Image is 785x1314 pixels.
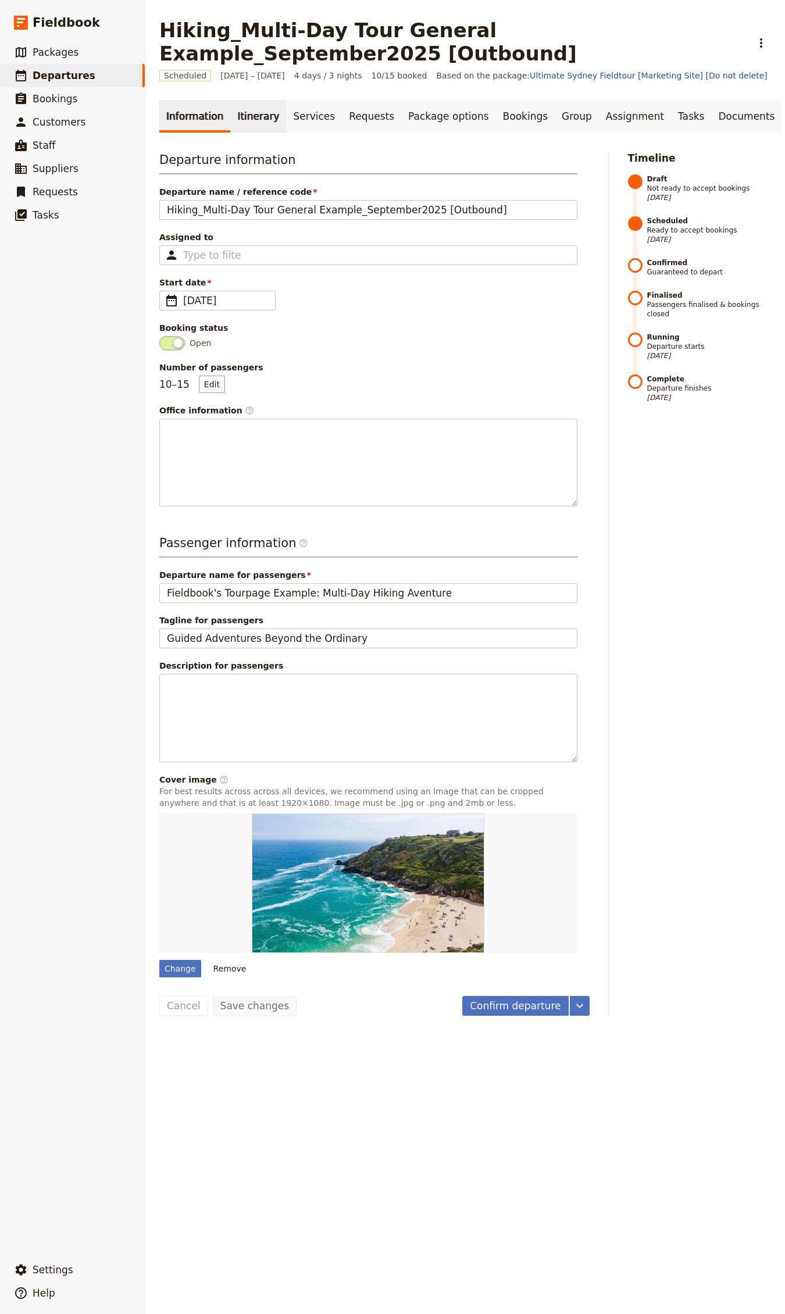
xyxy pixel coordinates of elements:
[647,193,772,202] span: [DATE]
[299,538,308,552] span: ​
[159,660,577,672] div: Description for passengers
[159,629,577,648] input: Tagline for passengers
[751,33,771,53] button: Actions
[372,70,427,81] span: 10/15 booked
[671,100,712,133] a: Tasks
[647,174,772,202] span: Not ready to accept bookings
[159,200,577,220] input: Departure name / reference code
[647,174,772,184] strong: Draft
[647,393,772,402] span: [DATE]
[599,100,671,133] a: Assignment
[159,322,577,334] div: Booking status
[711,100,782,133] a: Documents
[159,569,577,581] span: Departure name for passengers
[647,235,772,244] span: [DATE]
[647,216,772,226] strong: Scheduled
[245,406,254,415] span: ​
[208,960,252,977] button: Remove
[159,996,208,1016] button: Cancel
[287,100,342,133] a: Services
[436,70,767,81] span: Based on the package:
[33,93,77,105] span: Bookings
[159,231,577,243] span: Assigned to
[647,216,772,244] span: Ready to accept bookings
[219,775,229,784] span: ​
[647,291,772,300] strong: Finalised
[647,258,772,277] span: Guaranteed to depart
[159,19,744,65] h1: Hiking_Multi-Day Tour General Example_September2025 [Outbound]
[220,70,285,81] span: [DATE] – [DATE]
[159,70,211,81] span: Scheduled
[647,291,772,319] span: Passengers finalised & bookings closed
[159,405,577,416] div: Office information
[33,163,78,174] span: Suppliers
[647,333,772,360] span: Departure starts
[199,376,225,393] button: Number of passengers10–15
[647,374,772,402] span: Departure finishes
[555,100,599,133] a: Group
[33,116,85,128] span: Customers
[33,70,95,81] span: Departures
[299,538,308,548] span: ​
[252,813,484,953] img: https://d33jgr8dhgav85.cloudfront.net/66a8bb4ff7267173babd92c0/68ca353e4bf507b1585c9380?Expires=1...
[342,100,401,133] a: Requests
[647,333,772,342] strong: Running
[159,785,577,809] p: For best results across across all devices, we recommend using an image that can be cropped anywh...
[159,277,577,288] span: Start date
[401,100,495,133] a: Package options
[159,151,577,174] h3: Departure information
[159,960,201,977] div: Change
[647,258,772,267] strong: Confirmed
[159,362,577,373] span: Number of passengers
[165,294,179,308] span: ​
[462,996,568,1016] button: Confirm departure
[530,71,768,80] a: Ultimate Sydney Fieldtour [Marketing Site] [Do not delete]
[33,14,100,31] span: Fieldbook
[159,100,230,133] a: Information
[159,774,577,785] div: Cover image
[570,996,590,1016] button: More actions
[213,996,297,1016] button: Save changes
[190,337,211,349] span: Open
[628,151,772,165] h2: Timeline
[159,583,577,603] input: Departure name for passengers
[647,374,772,384] strong: Complete
[230,100,286,133] a: Itinerary
[496,100,555,133] a: Bookings
[294,70,362,81] span: 4 days / 3 nights
[159,376,225,393] p: 10 – 15
[33,140,56,151] span: Staff
[33,1264,73,1276] span: Settings
[33,47,78,58] span: Packages
[159,186,577,198] span: Departure name / reference code
[33,1287,55,1299] span: Help
[183,294,268,308] span: [DATE]
[183,248,241,262] input: Assigned to
[647,351,772,360] span: [DATE]
[159,615,577,626] span: Tagline for passengers
[159,534,577,558] h3: Passenger information
[33,186,78,198] span: Requests
[33,209,59,221] span: Tasks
